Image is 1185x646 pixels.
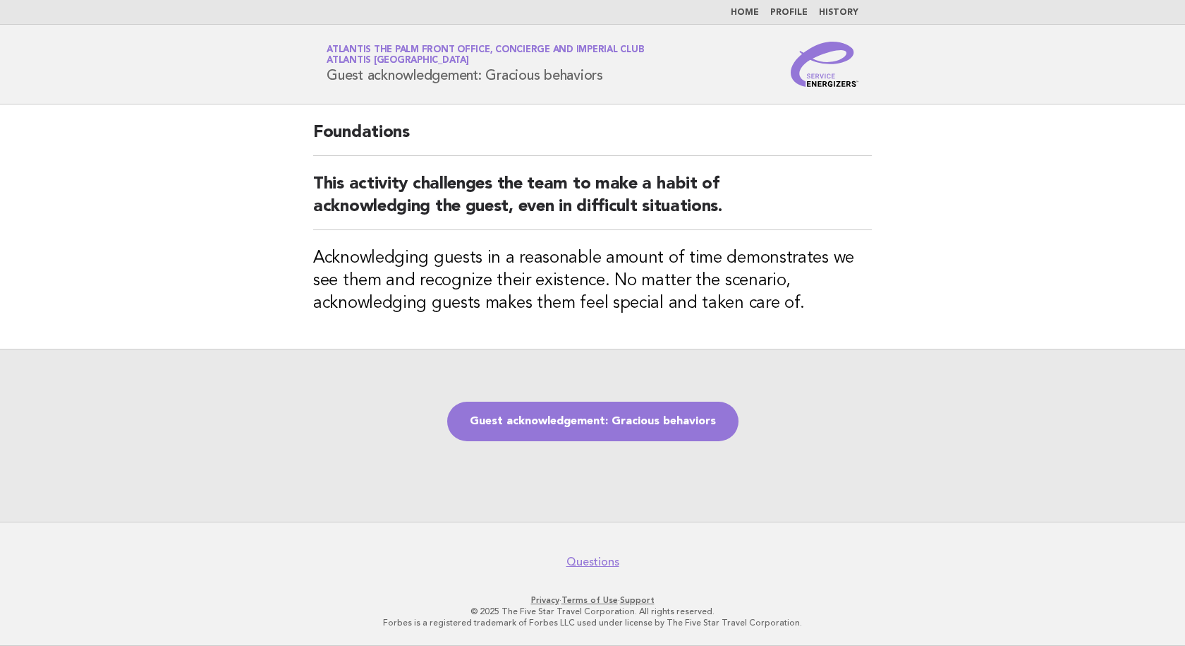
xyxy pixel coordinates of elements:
span: Atlantis [GEOGRAPHIC_DATA] [327,56,469,66]
h2: Foundations [313,121,872,156]
h3: Acknowledging guests in a reasonable amount of time demonstrates we see them and recognize their ... [313,247,872,315]
p: © 2025 The Five Star Travel Corporation. All rights reserved. [161,606,1024,617]
a: History [819,8,858,17]
a: Privacy [531,595,559,605]
p: · · [161,594,1024,606]
p: Forbes is a registered trademark of Forbes LLC used under license by The Five Star Travel Corpora... [161,617,1024,628]
a: Questions [566,555,619,569]
a: Atlantis The Palm Front Office, Concierge and Imperial ClubAtlantis [GEOGRAPHIC_DATA] [327,45,644,65]
a: Support [620,595,655,605]
a: Terms of Use [561,595,618,605]
h2: This activity challenges the team to make a habit of acknowledging the guest, even in difficult s... [313,173,872,230]
a: Profile [770,8,808,17]
h1: Guest acknowledgement: Gracious behaviors [327,46,644,83]
a: Home [731,8,759,17]
a: Guest acknowledgement: Gracious behaviors [447,402,739,441]
img: Service Energizers [791,42,858,87]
